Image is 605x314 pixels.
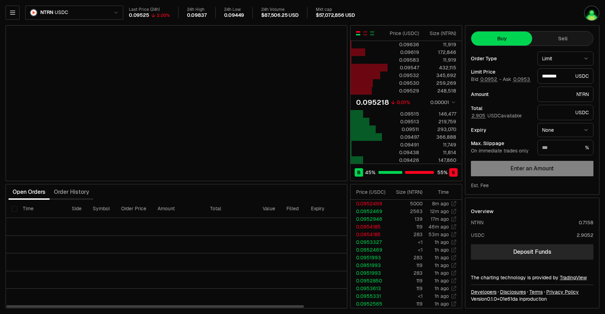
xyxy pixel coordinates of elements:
[261,12,298,19] div: $87,506.25 USD
[316,12,355,19] div: $57,072,856 USD
[500,288,526,295] a: Disclosures
[577,232,593,239] div: 2.9052
[471,112,522,119] span: USDC available
[388,41,419,48] div: 0.09636
[50,185,93,199] button: Order History
[397,99,410,106] div: 0.01%
[471,148,532,154] div: On immediate trades only
[116,200,152,218] th: Order Price
[362,30,368,36] button: Show Sell Orders Only
[388,277,423,285] td: 119
[388,231,423,238] td: 283
[471,219,484,226] div: NTRN
[537,52,593,66] button: Limit
[471,113,486,118] button: 2.905
[350,261,388,269] td: 0.0951993
[429,231,449,238] time: 53m ago
[471,56,532,61] div: Order Type
[537,105,593,120] div: USDC
[305,200,353,218] th: Expiry
[471,244,593,260] a: Deposit Funds
[8,185,50,199] button: Open Orders
[257,200,281,218] th: Value
[204,200,257,218] th: Total
[425,64,456,71] div: 432,115
[503,76,531,83] span: Ask
[388,157,419,164] div: 0.09426
[425,41,456,48] div: 11,919
[471,106,532,111] div: Total
[425,126,456,133] div: 293,070
[537,140,593,155] div: %
[30,9,37,16] img: NTRN Logo
[87,200,116,218] th: Symbol
[471,69,532,74] div: Limit Price
[431,216,449,222] time: 17m ago
[388,300,423,308] td: 119
[471,208,494,215] div: Overview
[429,224,449,230] time: 46m ago
[224,12,244,19] div: 0.09449
[350,300,388,308] td: 0.0952565
[425,149,456,156] div: 11,814
[425,118,456,125] div: 219,759
[425,141,456,148] div: 11,749
[388,134,419,141] div: 0.09497
[369,30,375,36] button: Show Buy Orders Only
[500,296,518,302] span: 01e61daf88515c477b37a0f01dd243adb311fd67
[350,200,388,207] td: 0.0952469
[452,169,455,176] span: S
[281,200,305,218] th: Filled
[471,76,501,83] span: Bid -
[350,277,388,285] td: 0.0952850
[425,30,456,37] div: Size ( NTRN )
[66,200,87,218] th: Side
[388,110,419,117] div: 0.09515
[471,288,496,295] a: Developers
[434,285,449,292] time: 1h ago
[579,219,593,226] div: 0.7158
[388,207,423,215] td: 2563
[425,134,456,141] div: 366,888
[55,9,68,16] span: USDC
[546,288,579,295] a: Privacy Policy
[157,13,170,18] div: 2.00%
[425,49,456,56] div: 172,846
[425,80,456,87] div: 259,269
[388,200,423,207] td: 5000
[388,215,423,223] td: 139
[434,239,449,245] time: 1h ago
[316,7,355,12] div: Mkt cap
[432,200,449,207] time: 8m ago
[388,261,423,269] td: 119
[394,189,423,196] div: Size ( NTRN )
[152,200,204,218] th: Amount
[471,232,485,239] div: USDC
[350,215,388,223] td: 0.0952946
[17,200,66,218] th: Time
[529,288,543,295] a: Terms
[425,157,456,164] div: 147,860
[388,87,419,94] div: 0.09529
[350,285,388,292] td: 0.0953613
[357,169,361,176] span: B
[388,118,419,125] div: 0.09513
[365,169,375,176] span: 45 %
[350,292,388,300] td: 0.0955331
[425,56,456,63] div: 11,919
[388,254,423,261] td: 283
[471,128,532,132] div: Expiry
[425,87,456,94] div: 248,518
[388,141,419,148] div: 0.09491
[388,126,419,133] div: 0.09511
[434,262,449,268] time: 1h ago
[471,92,532,97] div: Amount
[425,110,456,117] div: 146,477
[471,295,593,302] div: Version 0.1.0 + in production
[350,254,388,261] td: 0.0951993
[388,149,419,156] div: 0.09438
[356,97,389,107] div: 0.095218
[434,254,449,261] time: 1h ago
[40,9,53,16] span: NTRN
[471,32,532,46] button: Buy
